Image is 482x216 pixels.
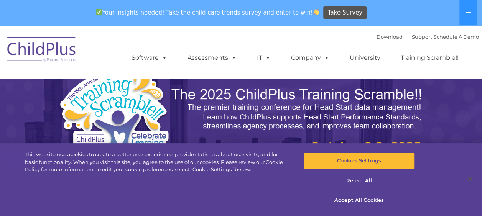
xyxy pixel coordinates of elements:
a: Support [412,34,432,40]
a: Training Scramble!! [393,50,466,65]
img: ✅ [96,9,102,15]
a: Software [124,50,175,65]
span: Your insights needed! Take the child care trends survey and enter to win! [93,5,322,20]
img: 👏 [313,9,319,15]
button: Reject All [304,173,415,189]
button: Cookies Settings [304,153,415,169]
button: Close [461,170,478,187]
a: Download [377,34,403,40]
img: ChildPlus by Procare Solutions [3,31,80,70]
a: Take Survey [323,6,367,20]
a: IT [249,50,278,65]
a: Assessments [180,50,244,65]
div: This website uses cookies to create a better user experience, provide statistics about user visit... [25,151,289,173]
a: Schedule A Demo [434,34,479,40]
a: Company [283,50,337,65]
a: University [342,50,388,65]
font: | [377,34,479,40]
span: Phone number [107,82,139,88]
span: Take Survey [328,6,362,20]
button: Accept All Cookies [304,192,415,208]
span: Last name [107,51,130,56]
